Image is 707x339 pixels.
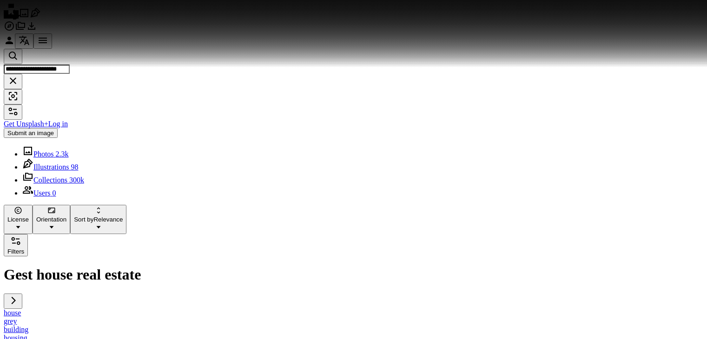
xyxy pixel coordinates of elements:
[4,128,58,138] button: Submit an image
[15,33,33,49] button: Language
[30,12,41,20] a: Illustrations
[4,326,28,333] a: building
[4,89,22,104] button: Visual search
[4,309,21,317] a: house
[4,317,17,325] a: grey
[4,12,19,20] a: Home — Unsplash
[4,39,15,47] a: Log in / Sign up
[4,104,22,120] button: Filters
[15,25,26,33] a: Collections
[22,150,69,158] a: Photos 2.3k
[4,120,48,128] a: Get Unsplash+
[4,234,28,256] button: Filters
[4,74,22,89] button: Clear
[52,189,56,197] span: 0
[19,12,30,20] a: Photos
[74,216,93,223] span: Sort by
[4,205,33,234] button: License
[7,216,29,223] span: License
[33,205,70,234] button: Orientation
[48,120,68,128] a: Log in
[22,163,78,171] a: Illustrations 98
[4,49,703,104] form: Find visuals sitewide
[4,49,22,64] button: Search Unsplash
[26,25,37,33] a: Download History
[70,205,126,234] button: Sort byRelevance
[22,189,56,197] a: Users 0
[4,293,22,309] button: scroll list to the right
[74,216,123,223] span: Relevance
[4,25,15,33] a: Explore
[4,266,703,283] h1: Gest house real estate
[36,216,66,223] span: Orientation
[33,33,52,49] button: Menu
[22,176,84,184] a: Collections 300k
[56,150,69,158] span: 2.3k
[71,163,78,171] span: 98
[69,176,84,184] span: 300k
